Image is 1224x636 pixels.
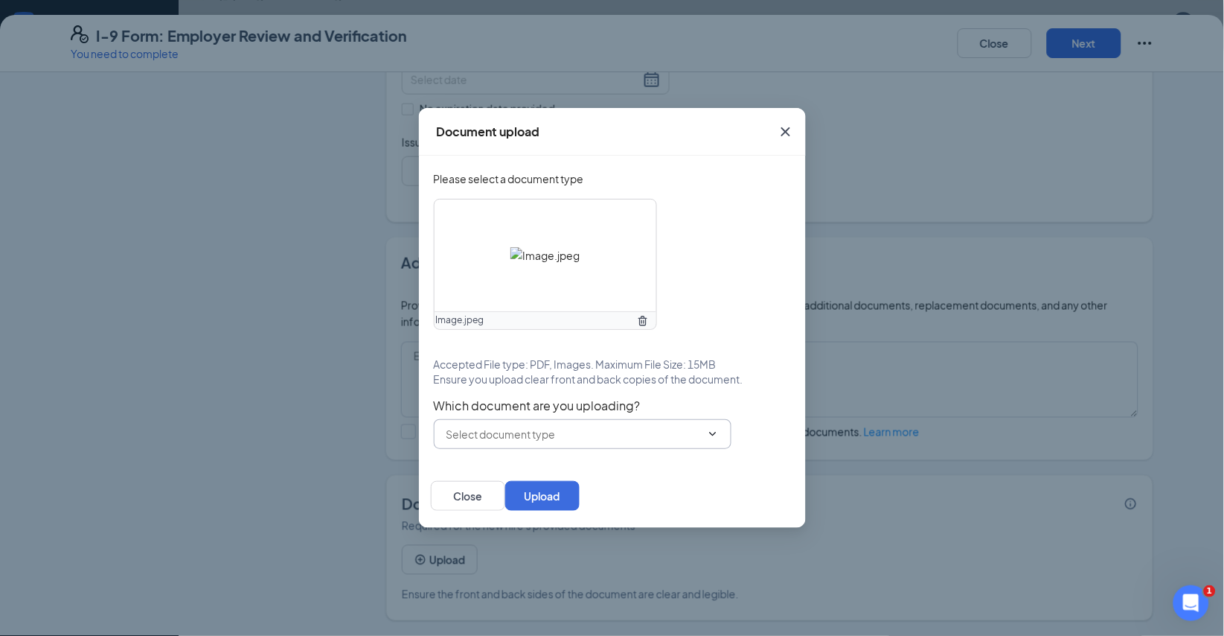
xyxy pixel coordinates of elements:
[431,481,505,511] button: Close
[434,357,717,372] span: Accepted File type: PDF, Images. Maximum File Size: 15MB
[434,171,584,187] span: Please select a document type
[777,123,795,141] svg: Cross
[505,481,580,511] button: Upload
[437,124,540,140] div: Document upload
[637,315,649,327] svg: TrashOutline
[1204,585,1216,597] span: 1
[510,247,580,264] img: Image.jpeg
[1173,585,1209,621] iframe: Intercom live chat
[434,398,791,413] span: Which document are you uploading?
[707,428,719,440] svg: ChevronDown
[434,372,743,387] span: Ensure you upload clear front and back copies of the document.
[436,314,484,328] span: Image.jpeg
[766,108,806,156] button: Close
[446,426,701,442] input: Select document type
